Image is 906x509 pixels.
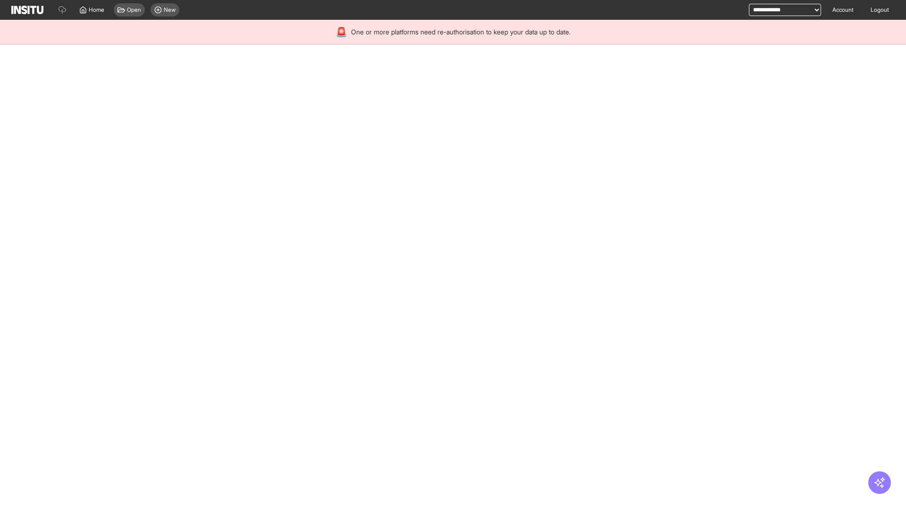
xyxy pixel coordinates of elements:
[89,6,104,14] span: Home
[164,6,176,14] span: New
[336,25,347,39] div: 🚨
[11,6,43,14] img: Logo
[351,27,570,37] span: One or more platforms need re-authorisation to keep your data up to date.
[127,6,141,14] span: Open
